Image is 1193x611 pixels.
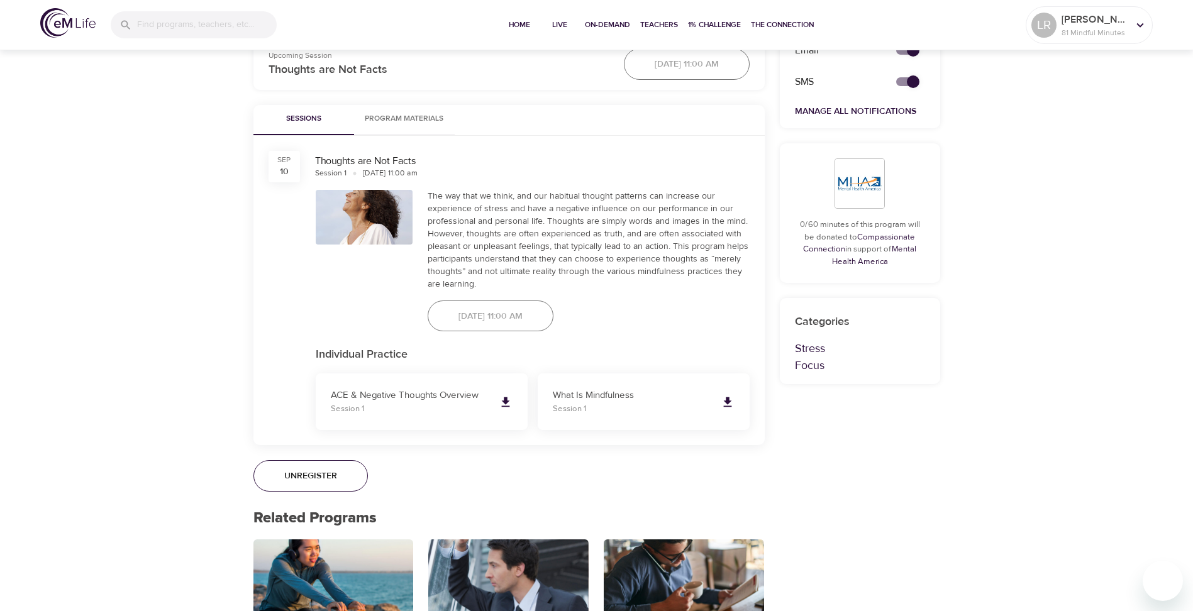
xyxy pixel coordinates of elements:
p: Categories [795,313,925,330]
span: The Connection [751,18,814,31]
a: Compassionate Connection [803,232,915,255]
p: Upcoming Session [269,50,609,61]
p: 0/60 minutes of this program will be donated to in support of [795,219,925,268]
p: ACE & Negative Thoughts Overview [331,388,489,403]
div: Session 1 [315,168,347,179]
div: Email [787,36,881,65]
div: Sep [277,155,291,165]
span: Teachers [640,18,678,31]
p: Thoughts are Not Facts [269,61,609,78]
p: Session 1 [553,403,711,416]
button: Unregister [253,460,368,492]
a: Mental Health America [832,244,917,267]
span: 1% Challenge [688,18,741,31]
p: Session 1 [331,403,489,416]
span: Live [545,18,575,31]
div: 10 [280,165,289,178]
div: The way that we think, and our habitual thought patterns can increase our experience of stress an... [428,190,750,290]
p: Related Programs [253,507,765,529]
p: Focus [795,357,925,374]
div: Thoughts are Not Facts [315,154,750,168]
p: What Is Mindfulness [553,388,711,403]
span: On-Demand [585,18,630,31]
a: What Is MindfulnessSession 1 [538,373,750,430]
a: ACE & Negative Thoughts OverviewSession 1 [316,373,528,430]
p: Individual Practice [316,346,750,363]
span: Unregister [284,468,337,484]
p: Stress [795,340,925,357]
span: Home [504,18,535,31]
iframe: Button to launch messaging window [1143,561,1183,601]
p: [PERSON_NAME] [1062,12,1128,27]
div: SMS [787,67,881,97]
div: LR [1031,13,1057,38]
span: Sessions [261,113,347,126]
p: 81 Mindful Minutes [1062,27,1128,38]
input: Find programs, teachers, etc... [137,11,277,38]
div: [DATE] 11:00 am [363,168,418,179]
img: logo [40,8,96,38]
a: Manage All Notifications [795,106,916,117]
span: Program Materials [362,113,447,126]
